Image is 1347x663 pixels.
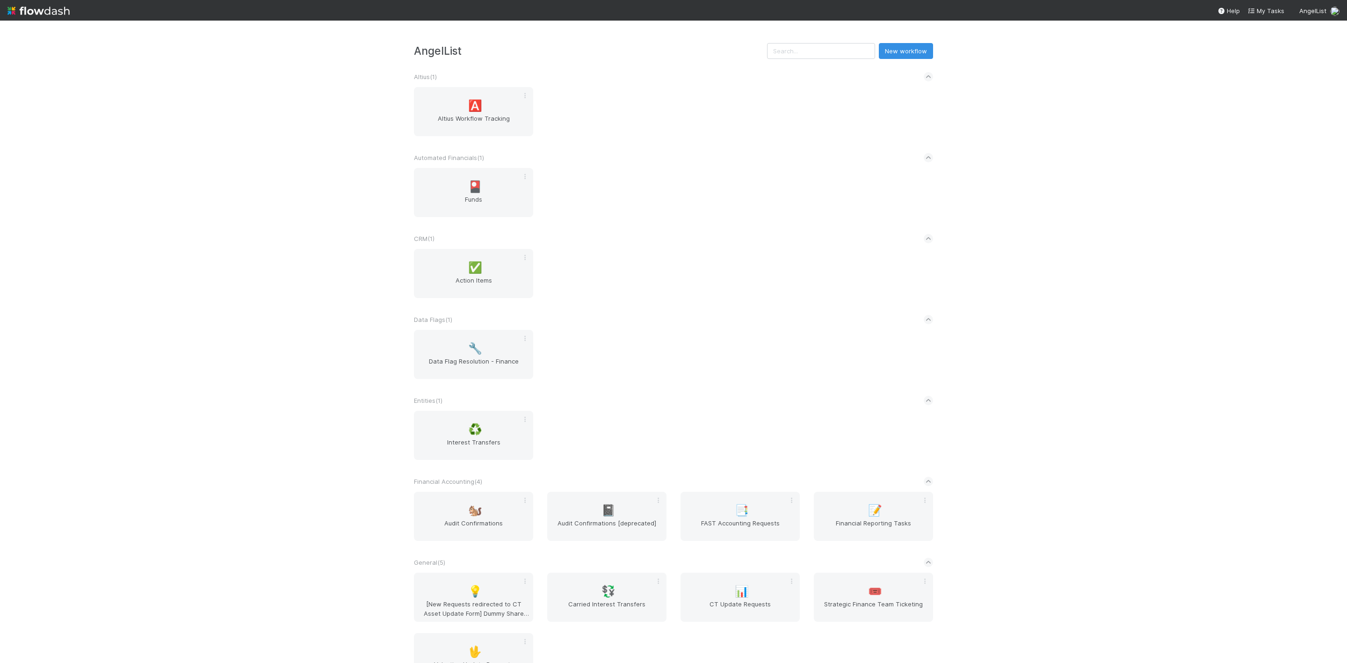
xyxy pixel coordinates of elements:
span: 🔧 [468,342,482,355]
span: 📓 [601,504,616,517]
a: My Tasks [1247,6,1284,15]
span: 🐿️ [468,504,482,517]
span: 📝 [868,504,882,517]
span: Interest Transfers [418,437,529,456]
a: 🅰️Altius Workflow Tracking [414,87,533,136]
h3: AngelList [414,44,767,57]
span: CT Update Requests [684,599,796,618]
a: 📝Financial Reporting Tasks [814,492,933,541]
span: Action Items [418,276,529,294]
a: ♻️Interest Transfers [414,411,533,460]
span: ♻️ [468,423,482,436]
span: 💱 [601,585,616,597]
span: ✅ [468,262,482,274]
span: General ( 5 ) [414,559,445,566]
span: Financial Reporting Tasks [818,518,929,537]
a: 🎴Funds [414,168,533,217]
div: Help [1217,6,1240,15]
span: [New Requests redirected to CT Asset Update Form] Dummy Share Backlog Cleanup [418,599,529,618]
span: 📊 [735,585,749,597]
span: 🎟️ [868,585,882,597]
a: 🐿️Audit Confirmations [414,492,533,541]
a: 📑FAST Accounting Requests [681,492,800,541]
span: Carried Interest Transfers [551,599,663,618]
span: Financial Accounting ( 4 ) [414,478,482,485]
span: 💡 [468,585,482,597]
span: Audit Confirmations [deprecated] [551,518,663,537]
span: Audit Confirmations [418,518,529,537]
a: 📓Audit Confirmations [deprecated] [547,492,666,541]
span: Altius Workflow Tracking [418,114,529,132]
button: New workflow [879,43,933,59]
span: Data Flags ( 1 ) [414,316,452,323]
span: Automated Financials ( 1 ) [414,154,484,161]
a: 🔧Data Flag Resolution - Finance [414,330,533,379]
a: 💱Carried Interest Transfers [547,573,666,622]
a: 💡[New Requests redirected to CT Asset Update Form] Dummy Share Backlog Cleanup [414,573,533,622]
span: 🖖 [468,646,482,658]
span: 📑 [735,504,749,517]
a: 🎟️Strategic Finance Team Ticketing [814,573,933,622]
span: 🎴 [468,181,482,193]
span: Entities ( 1 ) [414,397,442,404]
span: Altius ( 1 ) [414,73,437,80]
span: CRM ( 1 ) [414,235,435,242]
span: Funds [418,195,529,213]
span: FAST Accounting Requests [684,518,796,537]
span: 🅰️ [468,100,482,112]
img: logo-inverted-e16ddd16eac7371096b0.svg [7,3,70,19]
span: My Tasks [1247,7,1284,15]
a: 📊CT Update Requests [681,573,800,622]
img: avatar_d7f67417-030a-43ce-a3ce-a315a3ccfd08.png [1330,7,1340,16]
a: ✅Action Items [414,249,533,298]
span: Data Flag Resolution - Finance [418,357,529,375]
span: AngelList [1299,7,1326,15]
span: Strategic Finance Team Ticketing [818,599,929,618]
input: Search... [767,43,875,59]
